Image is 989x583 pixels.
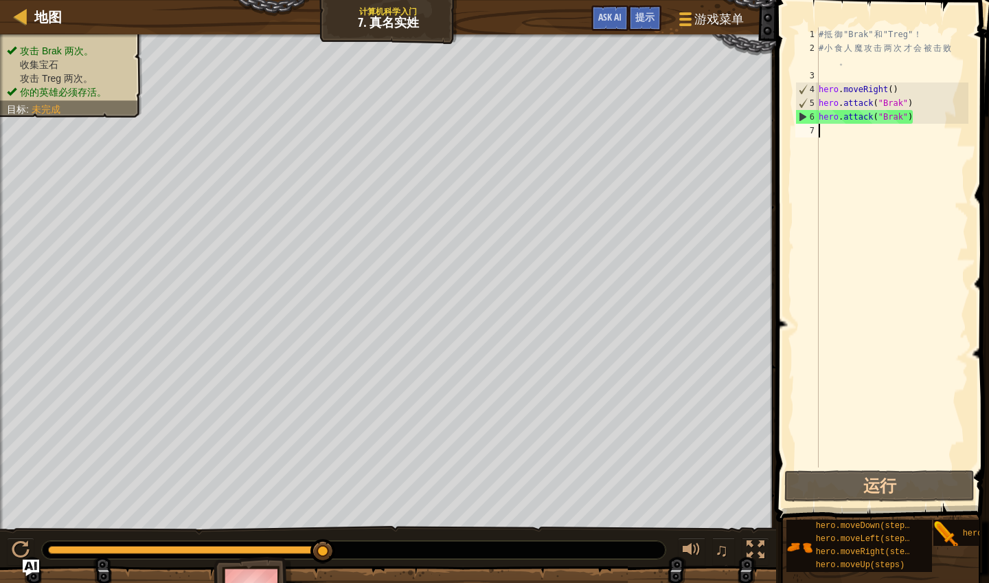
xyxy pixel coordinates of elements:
div: 4 [796,82,819,96]
span: : [26,104,32,115]
li: 你的英雄必须存活。 [7,85,132,99]
div: 1 [795,27,819,41]
div: 3 [795,69,819,82]
span: 游戏菜单 [694,10,744,28]
li: 收集宝石 [7,58,132,71]
span: 攻击 Treg 两次。 [20,73,93,84]
div: 2 [795,41,819,69]
span: 提示 [635,10,655,23]
span: Ask AI [598,10,622,23]
button: Ask AI [23,560,39,576]
span: ♫ [715,540,729,560]
span: 收集宝石 [20,59,58,70]
img: portrait.png [933,521,959,547]
span: 攻击 Brak 两次。 [20,45,93,56]
span: 未完成 [32,104,60,115]
span: hero.moveLeft(steps) [816,534,915,544]
div: 6 [796,110,819,124]
button: Ask AI [591,5,628,31]
span: 你的英雄必须存活。 [20,87,106,98]
li: 攻击 Treg 两次。 [7,71,132,85]
li: 攻击 Brak 两次。 [7,44,132,58]
div: 5 [796,96,819,110]
span: hero.moveUp(steps) [816,560,905,570]
button: ♫ [712,538,736,566]
span: 目标 [7,104,26,115]
div: 7 [795,124,819,137]
span: hero.moveDown(steps) [816,521,915,531]
button: 运行 [784,470,975,502]
button: ⌘ + P: Play [7,538,34,566]
button: 游戏菜单 [668,5,752,38]
span: hero.moveRight(steps) [816,547,920,557]
button: 切换全屏 [742,538,769,566]
span: 地图 [34,8,62,26]
button: 音量调节 [678,538,705,566]
img: portrait.png [786,534,812,560]
a: 地图 [27,8,62,26]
